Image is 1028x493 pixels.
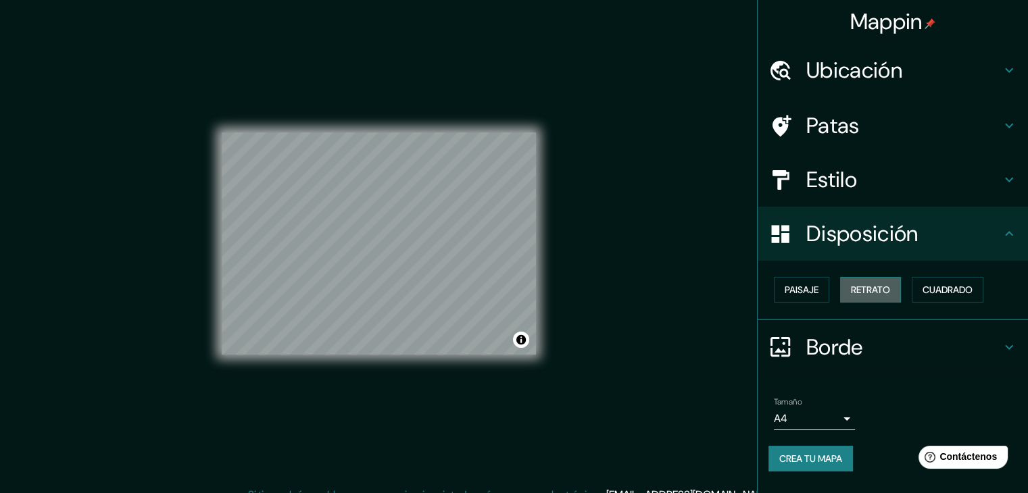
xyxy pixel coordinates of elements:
iframe: Lanzador de widgets de ayuda [908,440,1013,478]
div: Estilo [758,153,1028,207]
button: Cuadrado [912,277,983,303]
canvas: Mapa [222,132,536,355]
font: Patas [806,111,860,140]
font: Tamaño [774,396,802,407]
font: Borde [806,333,863,361]
font: Crea tu mapa [779,452,842,465]
button: Activar o desactivar atribución [513,332,529,348]
font: Ubicación [806,56,902,84]
font: Estilo [806,165,857,194]
div: Borde [758,320,1028,374]
div: Patas [758,99,1028,153]
font: Disposición [806,219,918,248]
div: A4 [774,408,855,430]
button: Paisaje [774,277,829,303]
button: Retrato [840,277,901,303]
div: Ubicación [758,43,1028,97]
font: Retrato [851,284,890,296]
font: Paisaje [785,284,818,296]
button: Crea tu mapa [768,446,853,471]
font: A4 [774,411,787,425]
div: Disposición [758,207,1028,261]
img: pin-icon.png [925,18,935,29]
font: Mappin [850,7,923,36]
font: Cuadrado [923,284,973,296]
